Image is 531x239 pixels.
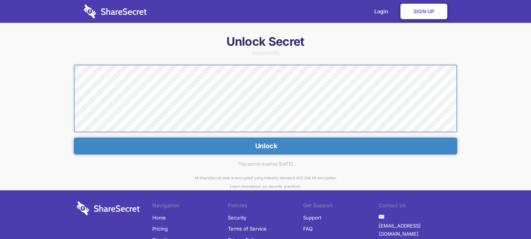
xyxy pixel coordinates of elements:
li: Get Support [303,201,379,212]
a: Security [228,212,246,223]
a: Learn more [230,184,251,188]
li: Contact Us [379,201,454,212]
h1: Unlock Secret [74,34,457,49]
a: Pricing [152,223,168,234]
a: Terms of Service [228,223,267,234]
div: All ShareSecret data is encrypted using industry standard AES 256 bit encryption. about our secur... [74,174,457,190]
div: This secret expires [DATE]. [74,155,457,174]
a: Support [303,212,321,223]
img: logo-wordmark-white-trans-d4663122ce5f474addd5e946df7df03e33cb6a1c49d2221995e7729f52c070b2.svg [77,201,140,215]
iframe: Drift Widget Chat Controller [494,202,522,230]
button: Unlock [74,138,457,155]
div: Shared [DATE] [74,51,457,55]
a: Sign Up [400,4,447,19]
li: Navigation [152,201,228,212]
li: Policies [228,201,303,212]
a: FAQ [303,223,313,234]
img: logo-wordmark-white-trans-d4663122ce5f474addd5e946df7df03e33cb6a1c49d2221995e7729f52c070b2.svg [84,4,147,18]
a: Home [152,212,166,223]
